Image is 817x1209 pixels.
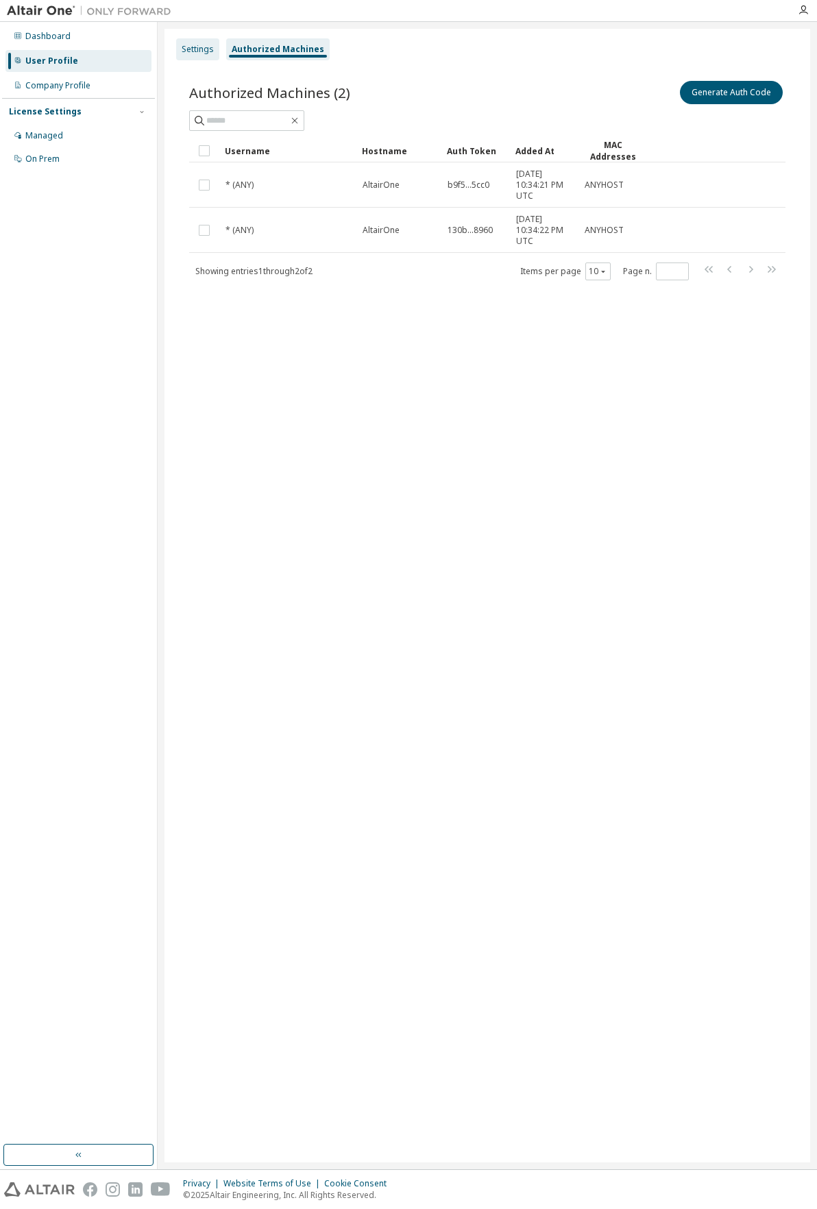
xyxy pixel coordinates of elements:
[25,31,71,42] div: Dashboard
[225,225,254,236] span: * (ANY)
[448,180,489,191] span: b9f5...5cc0
[362,140,436,162] div: Hostname
[25,130,63,141] div: Managed
[363,180,400,191] span: AltairOne
[585,180,624,191] span: ANYHOST
[448,225,493,236] span: 130b...8960
[83,1182,97,1197] img: facebook.svg
[447,140,504,162] div: Auth Token
[225,180,254,191] span: * (ANY)
[4,1182,75,1197] img: altair_logo.svg
[7,4,178,18] img: Altair One
[515,140,573,162] div: Added At
[106,1182,120,1197] img: instagram.svg
[363,225,400,236] span: AltairOne
[324,1178,395,1189] div: Cookie Consent
[516,214,572,247] span: [DATE] 10:34:22 PM UTC
[195,265,313,277] span: Showing entries 1 through 2 of 2
[128,1182,143,1197] img: linkedin.svg
[25,154,60,164] div: On Prem
[183,1178,223,1189] div: Privacy
[223,1178,324,1189] div: Website Terms of Use
[680,81,783,104] button: Generate Auth Code
[585,225,624,236] span: ANYHOST
[9,106,82,117] div: License Settings
[623,262,689,280] span: Page n.
[182,44,214,55] div: Settings
[232,44,324,55] div: Authorized Machines
[25,56,78,66] div: User Profile
[189,83,350,102] span: Authorized Machines (2)
[225,140,351,162] div: Username
[589,266,607,277] button: 10
[520,262,611,280] span: Items per page
[183,1189,395,1201] p: © 2025 Altair Engineering, Inc. All Rights Reserved.
[516,169,572,201] span: [DATE] 10:34:21 PM UTC
[151,1182,171,1197] img: youtube.svg
[25,80,90,91] div: Company Profile
[584,139,642,162] div: MAC Addresses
